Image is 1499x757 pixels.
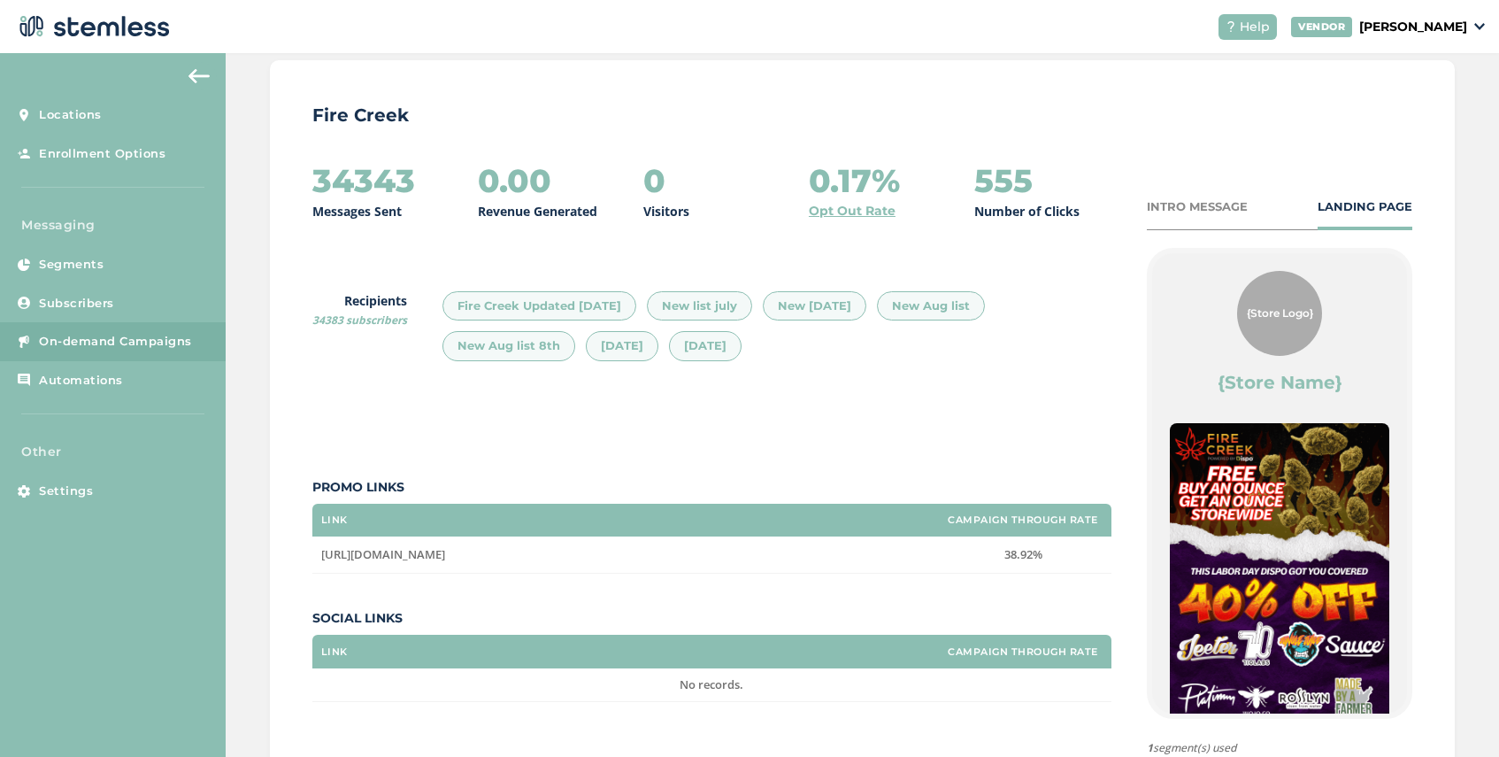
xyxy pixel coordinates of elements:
img: logo-dark-0685b13c.svg [14,9,170,44]
span: Help [1240,18,1270,36]
p: Fire Creek [312,103,1412,127]
label: Campaign Through Rate [948,646,1098,658]
span: On-demand Campaigns [39,333,192,351]
strong: 1 [1147,740,1153,755]
label: Social Links [312,609,1111,628]
label: Campaign Through Rate [948,514,1098,526]
span: 34383 subscribers [312,313,407,328]
a: Opt Out Rate [809,202,896,220]
h2: 0.00 [478,163,551,198]
span: Locations [39,106,102,124]
span: Segments [39,256,104,274]
img: icon-help-white-03924b79.svg [1226,21,1236,32]
div: New Aug list [877,291,985,321]
span: Subscribers [39,295,114,313]
label: Link [321,646,348,658]
div: [DATE] [669,331,742,361]
span: [URL][DOMAIN_NAME] [321,546,445,562]
div: LANDING PAGE [1318,198,1412,216]
img: icon_down-arrow-small-66adaf34.svg [1474,23,1485,30]
span: segment(s) used [1147,740,1412,756]
label: Promo Links [312,478,1111,497]
span: Enrollment Options [39,145,165,163]
span: Automations [39,372,123,390]
div: New Aug list 8th [442,331,575,361]
label: Recipients [312,291,407,328]
p: [PERSON_NAME] [1359,18,1467,36]
label: Link [321,514,348,526]
span: No records. [680,676,743,692]
p: Messages Sent [312,202,402,220]
h2: 0 [643,163,665,198]
span: 38.92% [1004,546,1042,562]
div: [DATE] [586,331,658,361]
div: New list july [647,291,752,321]
h2: 555 [974,163,1033,198]
p: Visitors [643,202,689,220]
div: Fire Creek Updated [DATE] [442,291,636,321]
label: {Store Name} [1218,370,1342,395]
h2: 0.17% [809,163,900,198]
label: https://disposhops.com/ [321,547,926,562]
iframe: Chat Widget [1411,672,1499,757]
div: INTRO MESSAGE [1147,198,1248,216]
span: {Store Logo} [1247,305,1313,321]
div: New [DATE] [763,291,866,321]
div: VENDOR [1291,17,1352,37]
p: Number of Clicks [974,202,1080,220]
h2: 34343 [312,163,415,198]
img: icon-arrow-back-accent-c549486e.svg [188,69,210,83]
span: Settings [39,483,93,500]
label: 38.92% [943,547,1103,562]
p: Revenue Generated [478,202,597,220]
